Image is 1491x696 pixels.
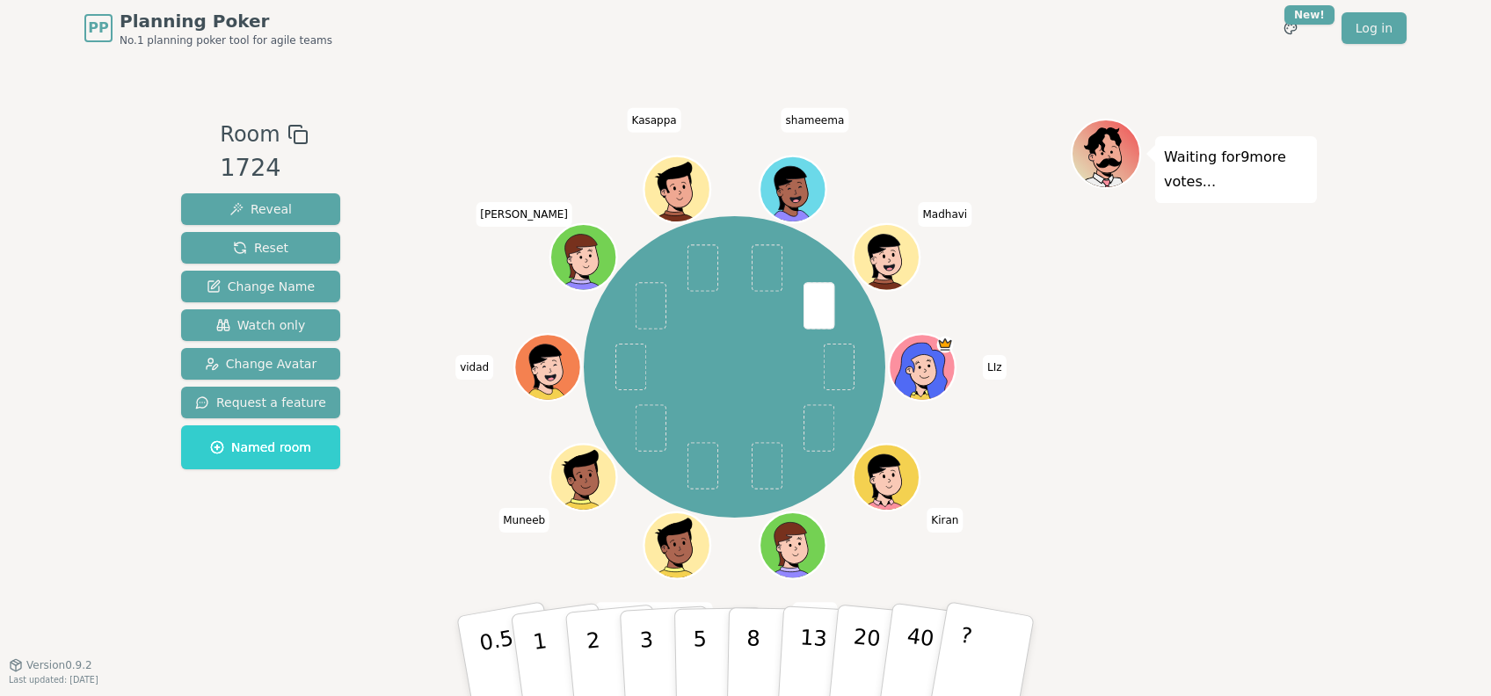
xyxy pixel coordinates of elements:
[9,658,92,672] button: Version0.9.2
[181,232,340,264] button: Reset
[1164,145,1308,194] p: Waiting for 9 more votes...
[210,439,311,456] span: Named room
[84,9,332,47] a: PPPlanning PokerNo.1 planning poker tool for agile teams
[455,355,493,380] span: Click to change your name
[181,425,340,469] button: Named room
[205,355,317,373] span: Change Avatar
[181,193,340,225] button: Reveal
[216,316,306,334] span: Watch only
[181,271,340,302] button: Change Name
[498,507,549,532] span: Click to change your name
[983,355,1007,380] span: Click to change your name
[927,507,963,532] span: Click to change your name
[645,514,708,576] button: Click to change your avatar
[1275,12,1306,44] button: New!
[181,309,340,341] button: Watch only
[595,602,712,627] span: Click to change your name
[782,107,849,132] span: Click to change your name
[233,239,288,257] span: Reset
[120,9,332,33] span: Planning Poker
[476,202,572,227] span: Click to change your name
[220,150,308,186] div: 1724
[207,278,315,295] span: Change Name
[1284,5,1335,25] div: New!
[918,202,971,227] span: Click to change your name
[220,119,280,150] span: Room
[181,387,340,418] button: Request a feature
[936,336,953,352] span: LIz is the host
[195,394,326,411] span: Request a feature
[627,107,680,132] span: Click to change your name
[792,602,837,627] span: Click to change your name
[9,675,98,685] span: Last updated: [DATE]
[88,18,108,39] span: PP
[181,348,340,380] button: Change Avatar
[26,658,92,672] span: Version 0.9.2
[229,200,292,218] span: Reveal
[120,33,332,47] span: No.1 planning poker tool for agile teams
[1342,12,1407,44] a: Log in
